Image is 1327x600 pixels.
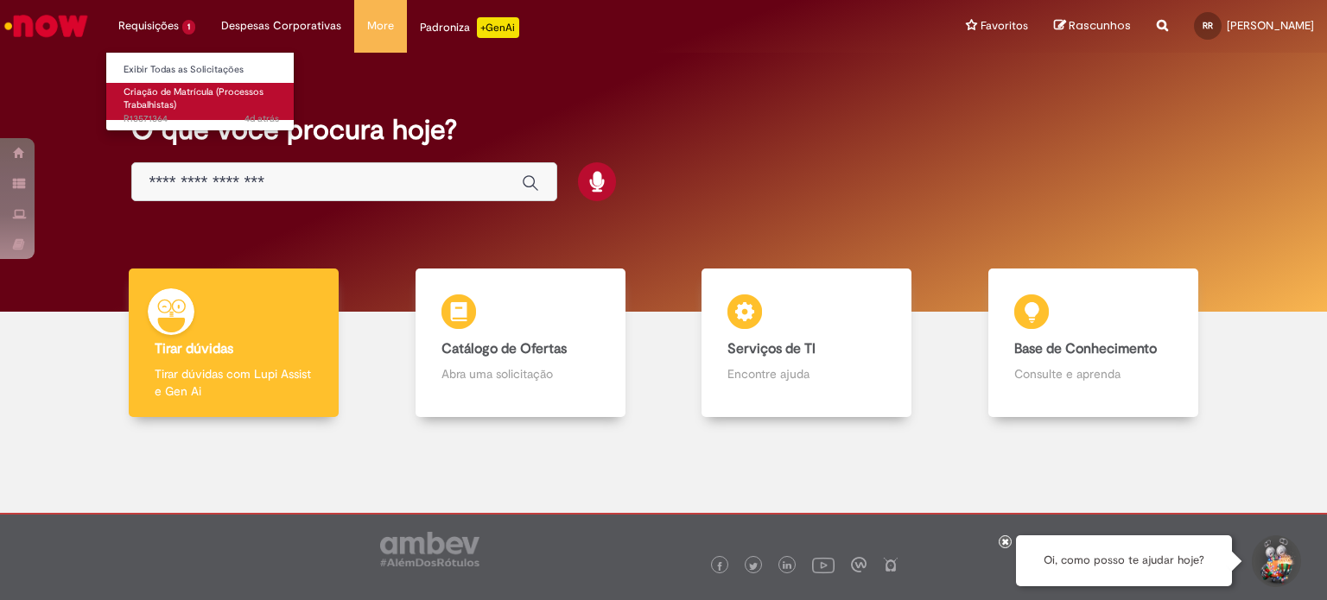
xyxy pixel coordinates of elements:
span: Despesas Corporativas [221,17,341,35]
b: Base de Conhecimento [1014,340,1157,357]
p: Tirar dúvidas com Lupi Assist e Gen Ai [155,365,313,400]
b: Tirar dúvidas [155,340,233,357]
p: Encontre ajuda [727,365,886,382]
span: Favoritos [981,17,1028,35]
img: logo_footer_ambev_rotulo_gray.png [380,532,479,566]
span: RR [1203,20,1213,31]
span: Criação de Matrícula (Processos Trabalhistas) [124,85,263,112]
img: logo_footer_youtube.png [812,553,835,576]
span: [PERSON_NAME] [1227,18,1314,33]
a: Base de Conhecimento Consulte e aprenda [950,268,1237,418]
span: More [367,17,394,35]
h2: O que você procura hoje? [131,115,1197,145]
b: Catálogo de Ofertas [441,340,567,357]
img: ServiceNow [2,9,91,43]
span: Requisições [118,17,179,35]
button: Iniciar Conversa de Suporte [1249,535,1301,587]
img: logo_footer_workplace.png [851,557,867,572]
span: Rascunhos [1069,17,1131,34]
p: Abra uma solicitação [441,365,600,382]
img: logo_footer_linkedin.png [783,561,791,572]
a: Exibir Todas as Solicitações [106,60,296,79]
img: logo_footer_twitter.png [749,562,758,571]
span: R13571364 [124,112,279,126]
time: 26/09/2025 15:56:12 [244,112,279,125]
div: Padroniza [420,17,519,38]
a: Catálogo de Ofertas Abra uma solicitação [378,268,664,418]
a: Rascunhos [1054,18,1131,35]
p: Consulte e aprenda [1014,365,1172,382]
span: 1 [182,20,195,35]
p: +GenAi [477,17,519,38]
a: Serviços de TI Encontre ajuda [663,268,950,418]
span: 4d atrás [244,112,279,125]
img: logo_footer_facebook.png [715,562,724,571]
ul: Requisições [105,52,295,131]
b: Serviços de TI [727,340,816,357]
img: logo_footer_naosei.png [883,557,898,572]
div: Oi, como posso te ajudar hoje? [1016,535,1232,586]
a: Aberto R13571364 : Criação de Matrícula (Processos Trabalhistas) [106,83,296,120]
a: Tirar dúvidas Tirar dúvidas com Lupi Assist e Gen Ai [91,268,378,418]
